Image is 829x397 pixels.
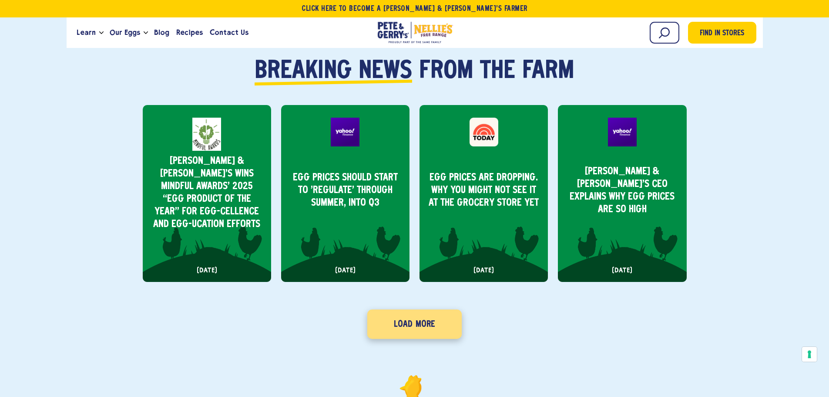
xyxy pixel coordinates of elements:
[154,27,169,38] span: Blog
[210,27,248,38] span: Contact Us
[150,155,264,231] p: [PERSON_NAME] & [PERSON_NAME]’s Wins Mindful Awards’ 2025 “Egg Product of the Year” for Egg-celle...
[367,309,462,339] a: Load More
[143,105,271,282] a: [PERSON_NAME] & [PERSON_NAME]’s Wins Mindful Awards’ 2025 “Egg Product of the Year” for Egg-celle...
[426,172,541,210] p: Egg prices are dropping. Why you might not see it at the grocery store yet
[143,105,271,282] div: Pete &amp; Gerry’s Wins Mindful Awards’ 2025 “Egg Product of the Year” for Egg-cellence and Egg-u...
[99,31,104,34] button: Open the dropdown menu for Learn
[206,21,252,44] a: Contact Us
[110,27,140,38] span: Our Eggs
[288,172,403,210] p: Egg prices should start to 'regulate' through summer, into Q3
[255,58,352,85] span: Breaking
[688,22,756,44] a: Find in Stores
[73,21,99,44] a: Learn
[197,266,217,275] span: [DATE]
[359,58,412,85] span: news
[612,266,632,275] span: [DATE]
[77,27,96,38] span: Learn
[335,266,356,275] span: [DATE]
[281,105,409,282] a: Egg prices should start to 'regulate' through summer, into Q3 [DATE]
[420,105,548,282] div: Egg prices are dropping. Why you might not see it at the grocery store yet
[700,28,744,40] span: Find in Stores
[650,22,679,44] input: Search
[522,58,574,85] span: farm
[151,21,173,44] a: Blog
[281,105,409,282] div: Egg prices should start to &#39;regulate&#39; through summer, into Q3
[419,58,473,85] span: from
[176,27,203,38] span: Recipes
[558,105,686,282] a: [PERSON_NAME] & [PERSON_NAME]'s CEO explains why egg prices are so high [DATE]
[144,31,148,34] button: Open the dropdown menu for Our Eggs
[106,21,144,44] a: Our Eggs
[473,266,494,275] span: [DATE]
[480,58,515,85] span: the
[558,105,686,282] div: Pete &amp; Gerry&#39;s CEO explains why egg prices are so high
[565,166,679,216] p: [PERSON_NAME] & [PERSON_NAME]'s CEO explains why egg prices are so high
[173,21,206,44] a: Recipes
[802,347,817,362] button: Your consent preferences for tracking technologies
[420,105,548,282] a: Egg prices are dropping. Why you might not see it at the grocery store yet [DATE]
